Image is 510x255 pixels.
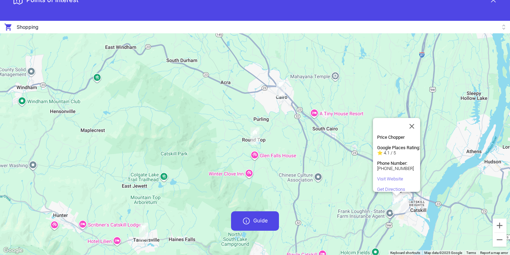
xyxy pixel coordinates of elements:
[276,79,285,97] div: 
[4,23,12,31] i: 
[17,23,39,31] span: Shopping
[377,161,407,166] strong: Phone Number:
[403,118,420,135] button: Close
[2,246,25,255] a: Open this area in Google Maps (opens a new window)
[377,135,420,192] div: ⭐️ 4.1 / 5 [PHONE_NUMBER]
[493,233,507,247] button: Zoom out
[466,251,476,255] a: Terms (opens in new tab)
[250,127,260,145] div: 
[392,196,401,213] div: 
[139,223,148,240] div: 
[377,145,420,150] strong: Google Places Rating:
[480,251,508,255] a: Report a map error
[253,217,268,225] p: Guide
[377,176,403,181] a: Visit Website
[424,251,462,255] span: Map data ©2025 Google
[493,219,507,232] button: Zoom in
[2,246,25,255] img: Google
[400,195,409,213] div: 
[377,187,405,192] a: Get Directions
[377,135,405,140] strong: Price Chopper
